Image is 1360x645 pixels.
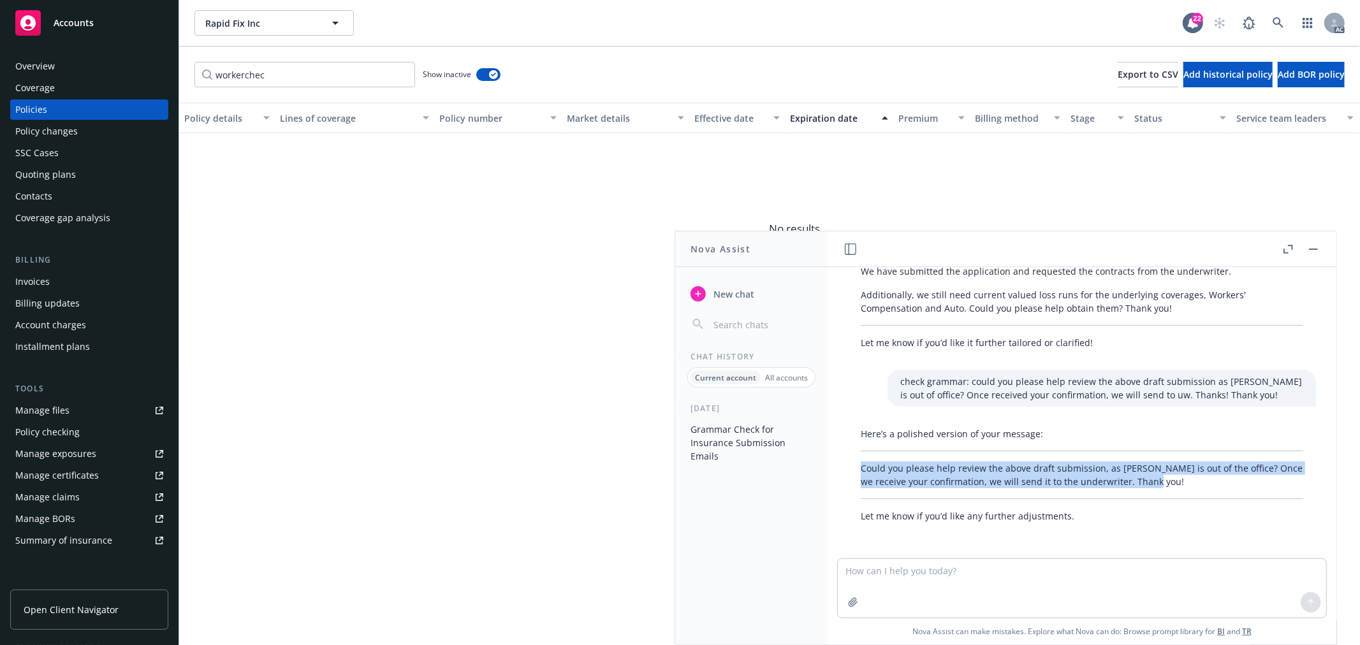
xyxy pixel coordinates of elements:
div: Policy number [439,112,543,125]
a: Manage files [10,400,168,421]
button: New chat [685,282,817,305]
a: Start snowing [1207,10,1232,36]
div: Status [1134,112,1212,125]
button: Lines of coverage [275,103,434,133]
span: Accounts [54,18,94,28]
div: Billing updates [15,293,80,314]
button: Premium [893,103,970,133]
div: [DATE] [675,403,828,414]
button: Grammar Check for Insurance Submission Emails [685,419,817,467]
button: Policy details [179,103,275,133]
a: Invoices [10,272,168,292]
button: Add historical policy [1183,62,1273,87]
div: Service team leaders [1236,112,1340,125]
input: Search chats [711,315,812,333]
div: Policies [15,99,47,120]
a: BI [1217,626,1225,637]
button: Export to CSV [1118,62,1178,87]
div: Market details [567,112,670,125]
div: Manage files [15,400,69,421]
div: Billing method [975,112,1046,125]
div: Installment plans [15,337,90,357]
div: Quoting plans [15,164,76,185]
p: Could you please help review the above draft submission, as [PERSON_NAME] is out of the office? O... [861,461,1303,488]
a: SSC Cases [10,143,168,163]
a: Coverage [10,78,168,98]
div: Tools [10,382,168,395]
div: 22 [1192,13,1203,24]
div: Coverage gap analysis [15,208,110,228]
div: Billing [10,254,168,266]
a: Policy changes [10,121,168,141]
a: Policy checking [10,422,168,442]
a: Overview [10,56,168,76]
p: Here’s a polished version of your message: [861,427,1303,440]
a: TR [1242,626,1252,637]
span: Rapid Fix Inc [205,17,316,30]
div: Manage certificates [15,465,99,486]
a: Manage exposures [10,444,168,464]
div: Policy details [184,112,256,125]
div: Lines of coverage [280,112,415,125]
p: Let me know if you’d like it further tailored or clarified! [861,336,1303,349]
input: Filter by keyword... [194,62,415,87]
button: Add BOR policy [1278,62,1345,87]
div: Effective date [694,112,766,125]
a: Manage certificates [10,465,168,486]
h1: Nova Assist [691,242,750,256]
a: Installment plans [10,337,168,357]
button: Expiration date [785,103,893,133]
a: Manage claims [10,487,168,507]
div: Account charges [15,315,86,335]
span: Nova Assist can make mistakes. Explore what Nova can do: Browse prompt library for and [833,618,1331,644]
a: Policies [10,99,168,120]
button: Rapid Fix Inc [194,10,354,36]
button: Market details [562,103,689,133]
div: Coverage [15,78,55,98]
div: Contacts [15,186,52,207]
div: Policy changes [15,121,78,141]
button: Status [1129,103,1231,133]
button: Policy number [434,103,562,133]
p: We have submitted the application and requested the contracts from the underwriter. [861,265,1303,278]
span: Show inactive [423,69,471,80]
span: Add historical policy [1183,68,1273,80]
span: Export to CSV [1118,68,1178,80]
a: Accounts [10,5,168,41]
div: Chat History [675,351,828,362]
span: Add BOR policy [1278,68,1345,80]
div: SSC Cases [15,143,59,163]
button: Stage [1065,103,1129,133]
button: Effective date [689,103,785,133]
div: Manage claims [15,487,80,507]
a: Contacts [10,186,168,207]
a: Summary of insurance [10,530,168,551]
span: New chat [711,287,754,301]
a: Manage BORs [10,509,168,529]
a: Billing updates [10,293,168,314]
a: Report a Bug [1236,10,1262,36]
div: Summary of insurance [15,530,112,551]
p: All accounts [765,372,808,383]
div: Overview [15,56,55,76]
p: check grammar: could you please help review the above draft submission as [PERSON_NAME] is out of... [900,375,1303,402]
div: Policy checking [15,422,80,442]
button: Billing method [970,103,1065,133]
div: Analytics hub [10,576,168,589]
p: Additionally, we still need current valued loss runs for the underlying coverages, Workers' Compe... [861,288,1303,315]
p: Let me know if you’d like any further adjustments. [861,509,1303,523]
div: Invoices [15,272,50,292]
div: Manage exposures [15,444,96,464]
span: Open Client Navigator [24,603,119,616]
a: Account charges [10,315,168,335]
div: Premium [898,112,951,125]
a: Coverage gap analysis [10,208,168,228]
div: Stage [1071,112,1110,125]
a: Switch app [1295,10,1320,36]
a: Search [1266,10,1291,36]
a: Quoting plans [10,164,168,185]
button: Service team leaders [1231,103,1359,133]
div: Manage BORs [15,509,75,529]
div: Expiration date [790,112,874,125]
